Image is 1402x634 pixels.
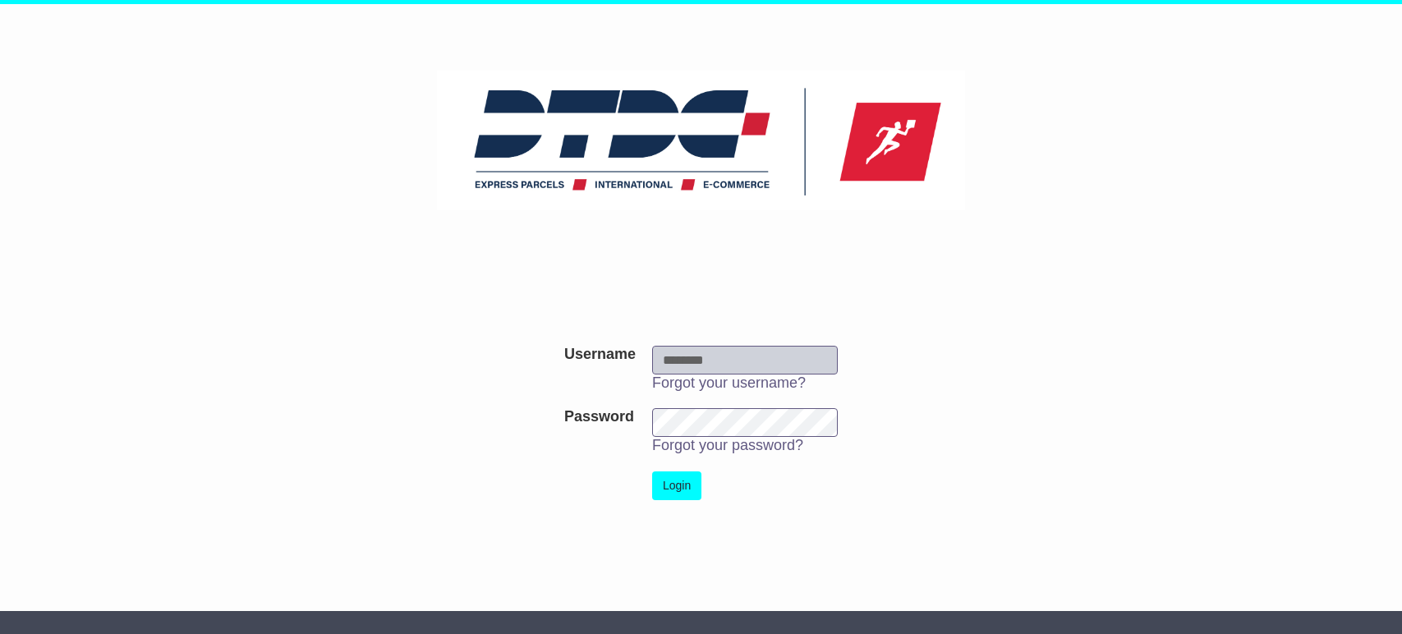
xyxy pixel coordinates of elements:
[652,374,806,391] a: Forgot your username?
[652,471,701,500] button: Login
[652,437,803,453] a: Forgot your password?
[564,408,634,426] label: Password
[564,346,636,364] label: Username
[437,71,966,210] img: DTDC Australia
